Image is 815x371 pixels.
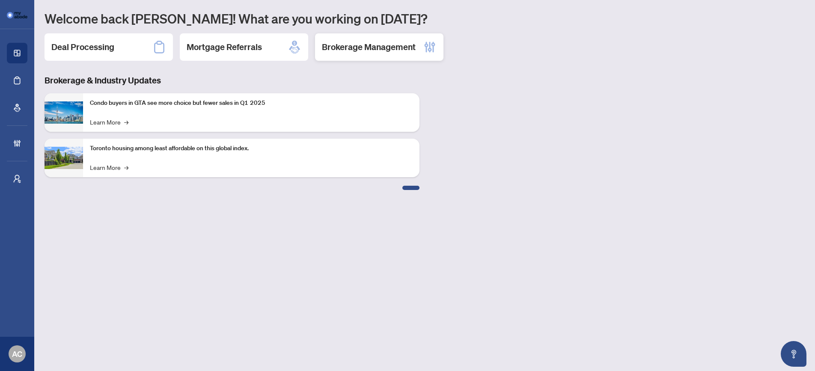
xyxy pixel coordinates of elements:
a: Learn More→ [90,163,128,172]
h1: Welcome back [PERSON_NAME]! What are you working on [DATE]? [45,10,805,27]
span: user-switch [13,175,21,183]
img: Condo buyers in GTA see more choice but fewer sales in Q1 2025 [45,101,83,124]
p: Toronto housing among least affordable on this global index. [90,144,413,153]
span: AC [12,348,22,360]
span: → [124,163,128,172]
h3: Brokerage & Industry Updates [45,74,419,86]
span: → [124,117,128,127]
p: Condo buyers in GTA see more choice but fewer sales in Q1 2025 [90,98,413,108]
img: logo [7,12,27,18]
h2: Brokerage Management [322,41,416,53]
button: Open asap [781,341,806,367]
img: Toronto housing among least affordable on this global index. [45,147,83,169]
h2: Deal Processing [51,41,114,53]
h2: Mortgage Referrals [187,41,262,53]
a: Learn More→ [90,117,128,127]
